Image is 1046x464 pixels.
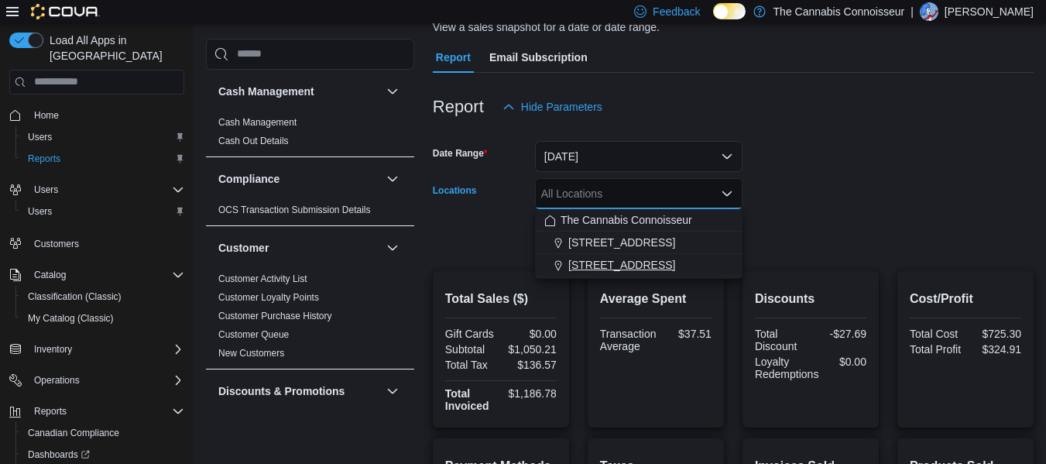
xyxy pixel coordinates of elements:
[218,240,269,256] h3: Customer
[22,150,184,168] span: Reports
[28,266,72,284] button: Catalog
[34,238,79,250] span: Customers
[28,427,119,439] span: Canadian Compliance
[713,3,746,19] input: Dark Mode
[445,290,557,308] h2: Total Sales ($)
[504,359,557,371] div: $136.57
[28,340,78,359] button: Inventory
[535,209,742,277] div: Choose from the following options
[814,328,866,340] div: -$27.69
[218,273,307,284] a: Customer Activity List
[34,343,72,356] span: Inventory
[22,424,125,442] a: Canadian Compliance
[218,291,319,304] span: Customer Loyalty Points
[945,2,1034,21] p: [PERSON_NAME]
[28,153,60,165] span: Reports
[43,33,184,64] span: Load All Apps in [GEOGRAPHIC_DATA]
[22,309,120,328] a: My Catalog (Classic)
[218,383,345,399] h3: Discounts & Promotions
[910,328,962,340] div: Total Cost
[22,309,184,328] span: My Catalog (Classic)
[662,328,711,340] div: $37.51
[218,135,289,147] span: Cash Out Details
[383,170,402,188] button: Compliance
[504,343,557,356] div: $1,050.21
[22,202,58,221] a: Users
[22,445,96,464] a: Dashboards
[218,240,380,256] button: Customer
[445,343,498,356] div: Subtotal
[22,128,58,146] a: Users
[28,180,64,199] button: Users
[28,266,184,284] span: Catalog
[911,2,914,21] p: |
[34,374,80,387] span: Operations
[3,179,190,201] button: Users
[535,141,742,172] button: [DATE]
[218,329,289,340] a: Customer Queue
[206,113,414,156] div: Cash Management
[383,82,402,101] button: Cash Management
[755,290,866,308] h2: Discounts
[433,98,484,116] h3: Report
[34,184,58,196] span: Users
[218,347,284,359] span: New Customers
[218,84,314,99] h3: Cash Management
[218,310,332,322] span: Customer Purchase History
[28,233,184,253] span: Customers
[206,201,414,225] div: Compliance
[218,204,371,216] span: OCS Transaction Submission Details
[3,232,190,254] button: Customers
[22,287,128,306] a: Classification (Classic)
[383,382,402,400] button: Discounts & Promotions
[218,311,332,321] a: Customer Purchase History
[568,235,675,250] span: [STREET_ADDRESS]
[433,19,660,36] div: View a sales snapshot for a date or date range.
[15,422,190,444] button: Canadian Compliance
[218,136,289,146] a: Cash Out Details
[15,308,190,329] button: My Catalog (Classic)
[910,343,962,356] div: Total Profit
[218,273,307,285] span: Customer Activity List
[218,416,259,428] span: Discounts
[568,257,675,273] span: [STREET_ADDRESS]
[22,128,184,146] span: Users
[535,232,742,254] button: [STREET_ADDRESS]
[218,328,289,341] span: Customer Queue
[433,184,477,197] label: Locations
[504,387,557,400] div: $1,186.78
[496,91,609,122] button: Hide Parameters
[445,387,489,412] strong: Total Invoiced
[969,343,1021,356] div: $324.91
[535,254,742,277] button: [STREET_ADDRESS]
[31,4,100,19] img: Cova
[218,84,380,99] button: Cash Management
[28,449,90,461] span: Dashboards
[825,356,866,368] div: $0.00
[521,99,602,115] span: Hide Parameters
[28,402,184,421] span: Reports
[218,205,371,215] a: OCS Transaction Submission Details
[34,109,59,122] span: Home
[28,131,52,143] span: Users
[22,445,184,464] span: Dashboards
[15,126,190,148] button: Users
[28,105,184,125] span: Home
[3,264,190,286] button: Catalog
[535,209,742,232] button: The Cannabis Connoisseur
[920,2,938,21] div: Joey Sytsma
[34,405,67,418] span: Reports
[600,290,712,308] h2: Average Spent
[28,371,184,390] span: Operations
[28,290,122,303] span: Classification (Classic)
[15,148,190,170] button: Reports
[445,328,498,340] div: Gift Cards
[3,400,190,422] button: Reports
[721,187,733,200] button: Close list of options
[653,4,700,19] span: Feedback
[3,104,190,126] button: Home
[445,359,498,371] div: Total Tax
[773,2,905,21] p: The Cannabis Connoisseur
[755,356,819,380] div: Loyalty Redemptions
[433,147,488,160] label: Date Range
